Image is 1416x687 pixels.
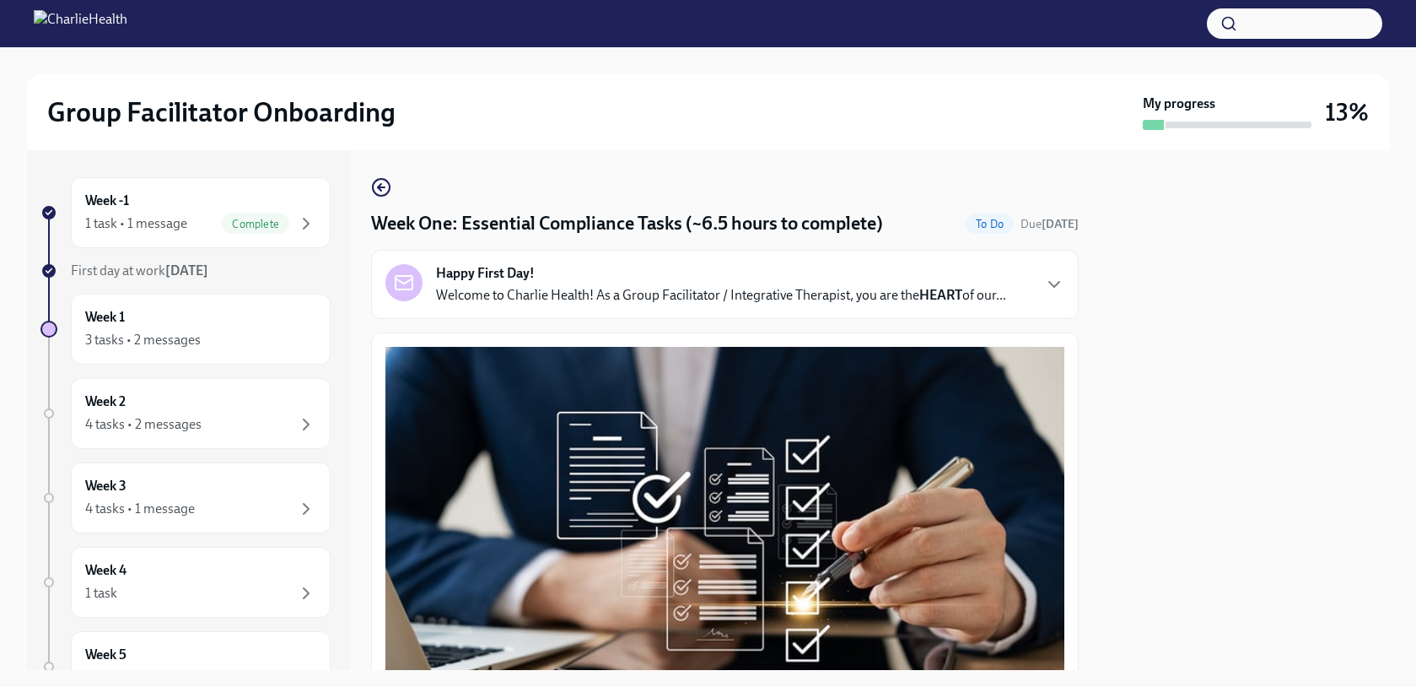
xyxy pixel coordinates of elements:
[966,218,1014,230] span: To Do
[85,646,127,664] h6: Week 5
[371,211,883,236] h4: Week One: Essential Compliance Tasks (~6.5 hours to complete)
[85,584,117,603] div: 1 task
[85,392,126,411] h6: Week 2
[85,214,187,233] div: 1 task • 1 message
[85,331,201,349] div: 3 tasks • 2 messages
[1143,95,1215,113] strong: My progress
[71,262,208,279] span: First day at work
[1042,217,1079,231] strong: [DATE]
[436,286,1006,305] p: Welcome to Charlie Health! As a Group Facilitator / Integrative Therapist, you are the of our...
[85,500,195,518] div: 4 tasks • 1 message
[1020,216,1079,232] span: September 15th, 2025 10:00
[40,262,331,280] a: First day at work[DATE]
[40,463,331,533] a: Week 34 tasks • 1 message
[40,547,331,618] a: Week 41 task
[40,294,331,365] a: Week 13 tasks • 2 messages
[40,378,331,449] a: Week 24 tasks • 2 messages
[40,177,331,248] a: Week -11 task • 1 messageComplete
[85,561,127,580] h6: Week 4
[1325,97,1369,127] h3: 13%
[436,264,535,283] strong: Happy First Day!
[85,192,129,210] h6: Week -1
[47,95,396,129] h2: Group Facilitator Onboarding
[919,287,962,303] strong: HEART
[85,477,127,495] h6: Week 3
[85,668,117,687] div: 1 task
[1020,217,1079,231] span: Due
[165,262,208,279] strong: [DATE]
[85,415,202,434] div: 4 tasks • 2 messages
[85,308,125,327] h6: Week 1
[34,10,127,37] img: CharlieHealth
[222,218,289,230] span: Complete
